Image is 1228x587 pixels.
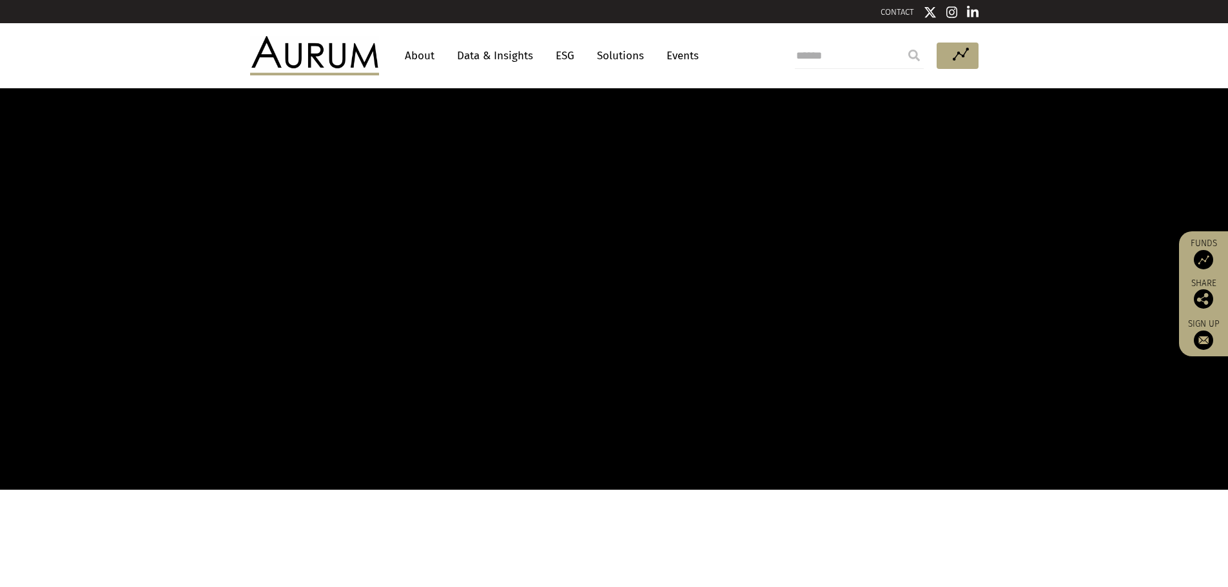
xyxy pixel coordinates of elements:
[590,44,650,68] a: Solutions
[1185,238,1222,269] a: Funds
[1194,289,1213,309] img: Share this post
[1194,250,1213,269] img: Access Funds
[967,6,979,19] img: Linkedin icon
[946,6,958,19] img: Instagram icon
[1185,318,1222,350] a: Sign up
[549,44,581,68] a: ESG
[398,44,441,68] a: About
[924,6,937,19] img: Twitter icon
[1185,279,1222,309] div: Share
[451,44,540,68] a: Data & Insights
[881,7,914,17] a: CONTACT
[660,44,699,68] a: Events
[1194,331,1213,350] img: Sign up to our newsletter
[250,36,379,75] img: Aurum
[901,43,927,68] input: Submit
